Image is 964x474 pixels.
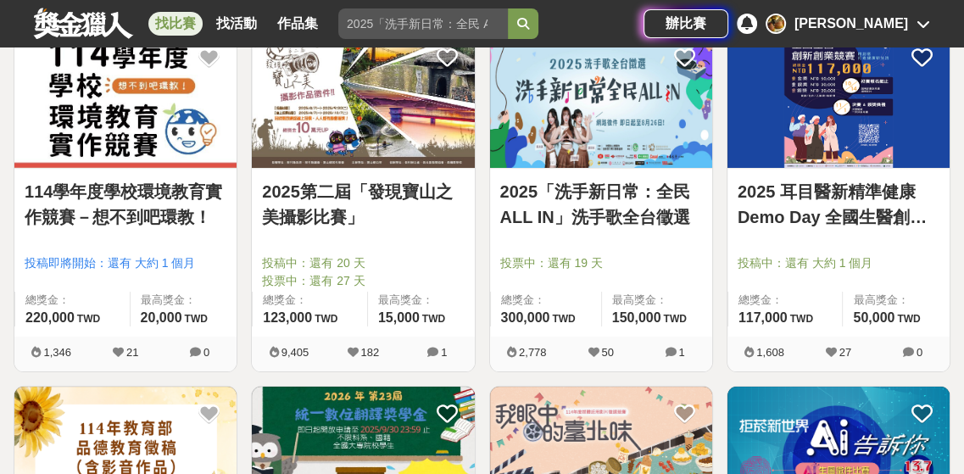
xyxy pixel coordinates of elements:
[209,12,264,36] a: 找活動
[767,15,784,32] img: Avatar
[422,313,445,325] span: TWD
[727,31,950,169] a: Cover Image
[500,179,702,230] a: 2025「洗手新日常：全民 ALL IN」洗手歌全台徵選
[25,254,226,272] span: 投稿即將開始：還有 大約 1 個月
[270,12,325,36] a: 作品集
[552,313,575,325] span: TWD
[203,346,209,359] span: 0
[77,313,100,325] span: TWD
[490,31,712,169] a: Cover Image
[663,313,686,325] span: TWD
[727,31,950,168] img: Cover Image
[378,310,420,325] span: 15,000
[612,292,702,309] span: 最高獎金：
[252,31,474,169] a: Cover Image
[126,346,138,359] span: 21
[612,310,661,325] span: 150,000
[25,310,75,325] span: 220,000
[644,9,728,38] a: 辦比賽
[790,313,813,325] span: TWD
[262,179,464,230] a: 2025第二屆「發現寶山之美攝影比賽」
[141,292,227,309] span: 最高獎金：
[441,346,447,359] span: 1
[141,310,182,325] span: 20,000
[14,31,237,168] img: Cover Image
[738,179,939,230] a: 2025 耳目醫新精準健康 Demo Day 全國生醫創新創業競賽
[185,313,208,325] span: TWD
[794,14,908,34] div: [PERSON_NAME]
[262,254,464,272] span: 投稿中：還有 20 天
[262,272,464,290] span: 投票中：還有 27 天
[500,254,702,272] span: 投票中：還有 19 天
[315,313,337,325] span: TWD
[738,310,788,325] span: 117,000
[601,346,613,359] span: 50
[378,292,465,309] span: 最高獎金：
[756,346,784,359] span: 1,608
[281,346,309,359] span: 9,405
[25,292,120,309] span: 總獎金：
[917,346,922,359] span: 0
[738,292,833,309] span: 總獎金：
[853,292,939,309] span: 最高獎金：
[839,346,851,359] span: 27
[25,179,226,230] a: 114學年度學校環境教育實作競賽－想不到吧環教！
[897,313,920,325] span: TWD
[43,346,71,359] span: 1,346
[338,8,508,39] input: 2025「洗手新日常：全民 ALL IN」洗手歌全台徵選
[853,310,894,325] span: 50,000
[252,31,474,168] img: Cover Image
[148,12,203,36] a: 找比賽
[501,292,591,309] span: 總獎金：
[263,310,312,325] span: 123,000
[738,254,939,272] span: 投稿中：還有 大約 1 個月
[14,31,237,169] a: Cover Image
[490,31,712,168] img: Cover Image
[361,346,380,359] span: 182
[501,310,550,325] span: 300,000
[519,346,547,359] span: 2,778
[263,292,357,309] span: 總獎金：
[678,346,684,359] span: 1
